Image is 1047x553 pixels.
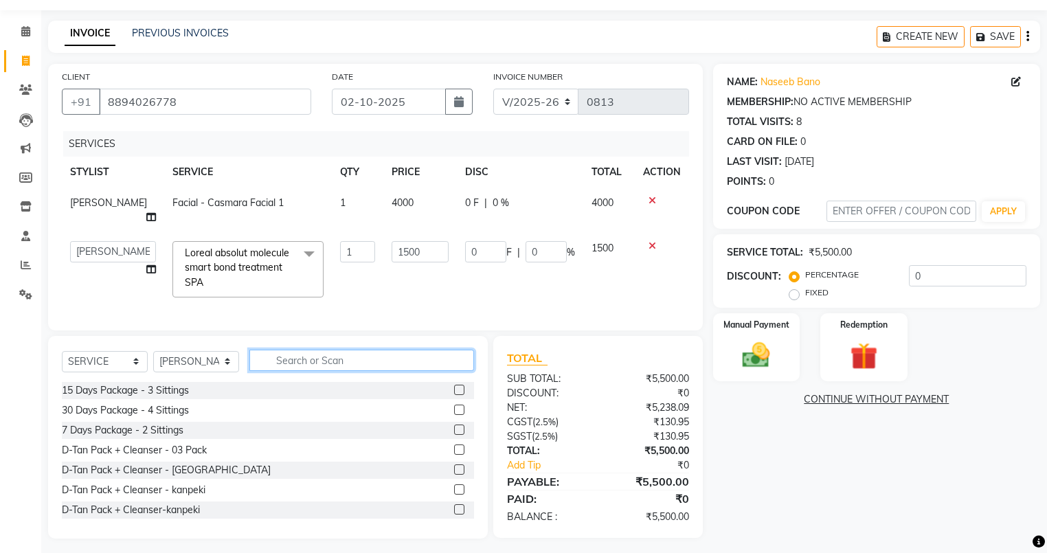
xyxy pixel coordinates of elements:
div: PAID: [497,490,598,507]
div: ₹5,500.00 [809,245,852,260]
div: D-Tan Pack + Cleanser - [GEOGRAPHIC_DATA] [62,463,271,477]
button: APPLY [982,201,1025,222]
th: TOTAL [583,157,634,188]
span: | [517,245,520,260]
div: MEMBERSHIP: [727,95,793,109]
div: SUB TOTAL: [497,372,598,386]
div: PAYABLE: [497,473,598,490]
input: ENTER OFFER / COUPON CODE [826,201,976,222]
div: SERVICE TOTAL: [727,245,803,260]
span: CGST [507,416,532,428]
div: SERVICES [63,131,699,157]
th: SERVICE [164,157,332,188]
span: % [567,245,575,260]
div: BALANCE : [497,510,598,524]
div: POINTS: [727,174,766,189]
span: 1 [340,196,346,209]
span: [PERSON_NAME] [70,196,147,209]
span: Loreal absolut molecule smart bond treatment SPA [185,247,289,289]
button: +91 [62,89,100,115]
div: TOTAL VISITS: [727,115,793,129]
span: 4000 [592,196,613,209]
a: CONTINUE WITHOUT PAYMENT [716,392,1037,407]
div: NAME: [727,75,758,89]
div: 7 Days Package - 2 Sittings [62,423,183,438]
img: _cash.svg [734,339,778,371]
label: CLIENT [62,71,90,83]
a: Naseeb Bano [761,75,820,89]
span: SGST [507,430,532,442]
th: ACTION [635,157,689,188]
button: CREATE NEW [877,26,965,47]
div: ₹5,500.00 [598,510,699,524]
span: 4000 [392,196,414,209]
div: ₹5,500.00 [598,473,699,490]
a: PREVIOUS INVOICES [132,27,229,39]
div: 30 Days Package - 4 Sittings [62,403,189,418]
div: NET: [497,400,598,415]
span: F [506,245,512,260]
div: D-Tan Pack + Cleanser - kanpeki [62,483,205,497]
div: ₹0 [615,458,699,473]
div: ₹0 [598,386,699,400]
span: 2.5% [534,431,555,442]
div: D-Tan Pack + Cleanser - 03 Pack [62,443,207,458]
a: INVOICE [65,21,115,46]
div: ₹0 [598,490,699,507]
th: DISC [457,157,583,188]
div: 8 [796,115,802,129]
button: SAVE [970,26,1021,47]
div: 0 [800,135,806,149]
label: DATE [332,71,353,83]
span: 2.5% [535,416,556,427]
div: DISCOUNT: [727,269,781,284]
th: QTY [332,157,383,188]
label: INVOICE NUMBER [493,71,563,83]
div: D-Tan Pack + Cleanser-kanpeki [62,503,200,517]
img: _gift.svg [842,339,886,374]
div: TOTAL: [497,444,598,458]
input: SEARCH BY NAME/MOBILE/EMAIL/CODE [99,89,311,115]
span: TOTAL [507,351,548,365]
span: | [484,196,487,210]
span: 0 % [493,196,509,210]
a: Add Tip [497,458,615,473]
input: Search or Scan [249,350,474,371]
div: 15 Days Package - 3 Sittings [62,383,189,398]
div: ₹5,500.00 [598,372,699,386]
label: FIXED [805,286,829,299]
div: CARD ON FILE: [727,135,798,149]
div: ₹5,500.00 [598,444,699,458]
th: PRICE [383,157,457,188]
div: ₹130.95 [598,429,699,444]
div: ₹130.95 [598,415,699,429]
div: COUPON CODE [727,204,826,218]
div: ₹5,238.09 [598,400,699,415]
div: ( ) [497,429,598,444]
div: NO ACTIVE MEMBERSHIP [727,95,1026,109]
label: Manual Payment [723,319,789,331]
div: 0 [769,174,774,189]
th: STYLIST [62,157,164,188]
div: ( ) [497,415,598,429]
div: [DATE] [785,155,814,169]
span: Facial - Casmara Facial 1 [172,196,284,209]
span: 1500 [592,242,613,254]
div: DISCOUNT: [497,386,598,400]
label: PERCENTAGE [805,269,859,281]
a: x [203,276,210,289]
label: Redemption [840,319,888,331]
div: LAST VISIT: [727,155,782,169]
span: 0 F [465,196,479,210]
